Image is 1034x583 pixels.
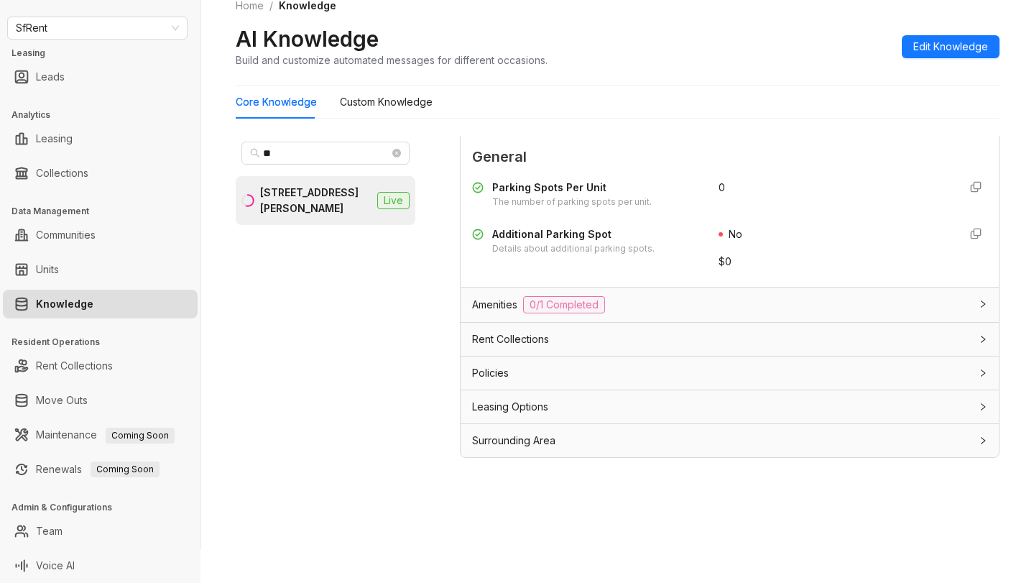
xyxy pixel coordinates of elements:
li: Voice AI [3,551,198,580]
a: Collections [36,159,88,188]
div: Core Knowledge [236,94,317,110]
span: search [250,148,260,158]
li: Communities [3,221,198,249]
span: collapsed [979,369,987,377]
li: Collections [3,159,198,188]
li: Knowledge [3,290,198,318]
div: 0 [719,180,948,196]
span: Surrounding Area [472,433,555,449]
div: Amenities0/1 Completed [461,288,999,322]
div: Surrounding Area [461,424,999,457]
h3: Resident Operations [11,336,200,349]
h3: Leasing [11,47,200,60]
span: Leasing Options [472,399,548,415]
li: Leads [3,63,198,91]
span: Coming Soon [106,428,175,444]
a: Communities [36,221,96,249]
a: Leads [36,63,65,91]
div: The number of parking spots per unit. [492,196,652,209]
a: Leasing [36,124,73,153]
a: Team [36,517,63,546]
a: Knowledge [36,290,93,318]
h3: Admin & Configurations [11,501,200,514]
span: Policies [472,365,509,381]
span: Amenities [472,297,517,313]
div: Custom Knowledge [340,94,433,110]
div: Details about additional parking spots. [492,242,655,256]
div: Additional Parking Spot [492,226,655,242]
h2: AI Knowledge [236,25,379,52]
span: collapsed [979,335,987,344]
span: collapsed [979,403,987,411]
span: 0/1 Completed [523,296,605,313]
div: Rent Collections [461,323,999,356]
a: Voice AI [36,551,75,580]
li: Move Outs [3,386,198,415]
span: Edit Knowledge [913,39,988,55]
span: close-circle [392,149,401,157]
div: Parking Spots Per Unit [492,180,652,196]
a: RenewalsComing Soon [36,455,160,484]
div: Build and customize automated messages for different occasions. [236,52,548,68]
button: Edit Knowledge [902,35,1000,58]
span: $ 0 [719,254,731,270]
div: Policies [461,357,999,390]
div: Leasing Options [461,390,999,423]
span: Live [377,192,410,209]
li: Renewals [3,455,198,484]
span: Coming Soon [91,462,160,477]
li: Units [3,255,198,284]
span: No [729,228,742,240]
li: Rent Collections [3,352,198,380]
span: collapsed [979,300,987,308]
span: SfRent [16,17,179,39]
li: Team [3,517,198,546]
span: Rent Collections [472,331,549,347]
h3: Analytics [11,109,200,121]
h3: Data Management [11,205,200,218]
span: General [472,146,987,168]
a: Move Outs [36,386,88,415]
div: [STREET_ADDRESS][PERSON_NAME] [260,185,371,216]
li: Maintenance [3,421,198,449]
a: Units [36,255,59,284]
a: Rent Collections [36,352,113,380]
span: collapsed [979,436,987,445]
li: Leasing [3,124,198,153]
